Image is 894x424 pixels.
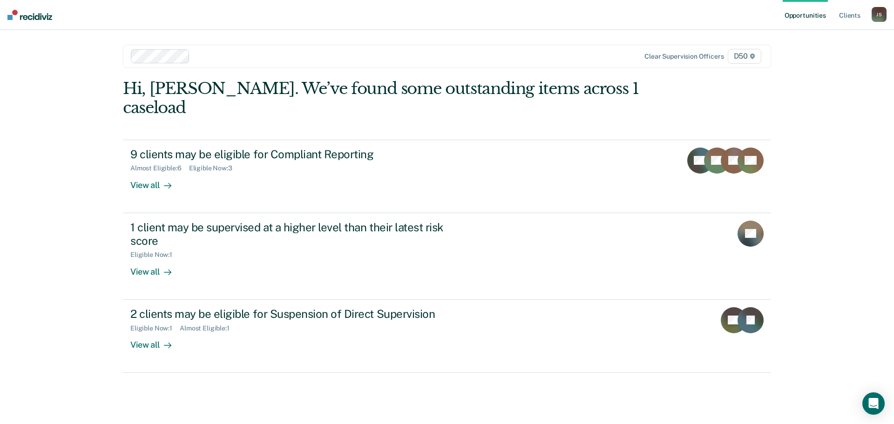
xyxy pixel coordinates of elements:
[728,49,761,64] span: D50
[123,213,771,300] a: 1 client may be supervised at a higher level than their latest risk scoreEligible Now:1View all
[130,307,457,321] div: 2 clients may be eligible for Suspension of Direct Supervision
[130,251,180,259] div: Eligible Now : 1
[130,164,189,172] div: Almost Eligible : 6
[130,172,183,190] div: View all
[123,79,642,117] div: Hi, [PERSON_NAME]. We’ve found some outstanding items across 1 caseload
[130,259,183,277] div: View all
[189,164,240,172] div: Eligible Now : 3
[123,300,771,373] a: 2 clients may be eligible for Suspension of Direct SupervisionEligible Now:1Almost Eligible:1View...
[862,392,885,415] div: Open Intercom Messenger
[644,53,724,61] div: Clear supervision officers
[7,10,52,20] img: Recidiviz
[123,140,771,213] a: 9 clients may be eligible for Compliant ReportingAlmost Eligible:6Eligible Now:3View all
[130,332,183,350] div: View all
[872,7,887,22] button: JS
[180,324,237,332] div: Almost Eligible : 1
[130,324,180,332] div: Eligible Now : 1
[130,221,457,248] div: 1 client may be supervised at a higher level than their latest risk score
[872,7,887,22] div: J S
[130,148,457,161] div: 9 clients may be eligible for Compliant Reporting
